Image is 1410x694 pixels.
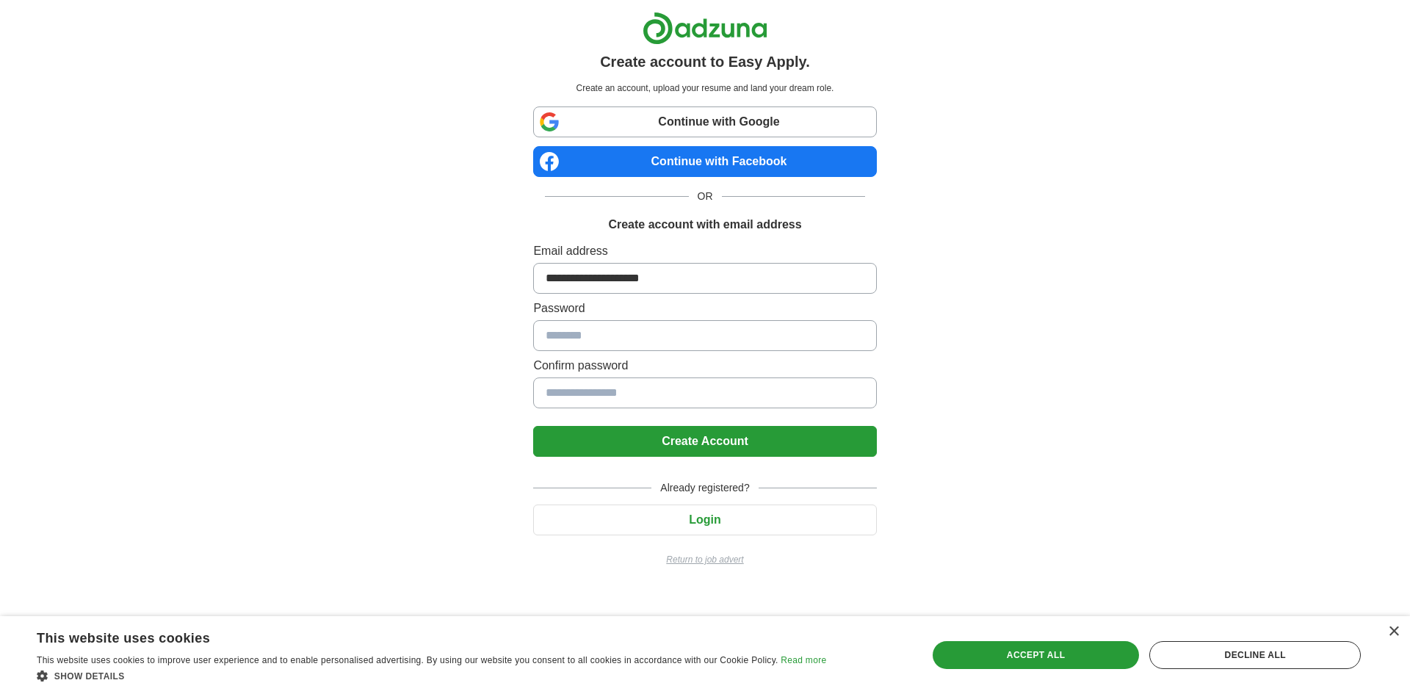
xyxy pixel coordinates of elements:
[781,655,826,665] a: Read more, opens a new window
[533,300,876,317] label: Password
[600,51,810,73] h1: Create account to Easy Apply.
[533,513,876,526] a: Login
[933,641,1140,669] div: Accept all
[533,146,876,177] a: Continue with Facebook
[54,671,125,682] span: Show details
[689,189,722,204] span: OR
[1388,626,1399,637] div: Close
[37,625,789,647] div: This website uses cookies
[37,668,826,683] div: Show details
[651,480,758,496] span: Already registered?
[37,655,778,665] span: This website uses cookies to improve user experience and to enable personalised advertising. By u...
[1149,641,1361,669] div: Decline all
[536,82,873,95] p: Create an account, upload your resume and land your dream role.
[643,12,767,45] img: Adzuna logo
[608,216,801,234] h1: Create account with email address
[533,106,876,137] a: Continue with Google
[533,357,876,375] label: Confirm password
[533,426,876,457] button: Create Account
[533,242,876,260] label: Email address
[533,553,876,566] a: Return to job advert
[533,505,876,535] button: Login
